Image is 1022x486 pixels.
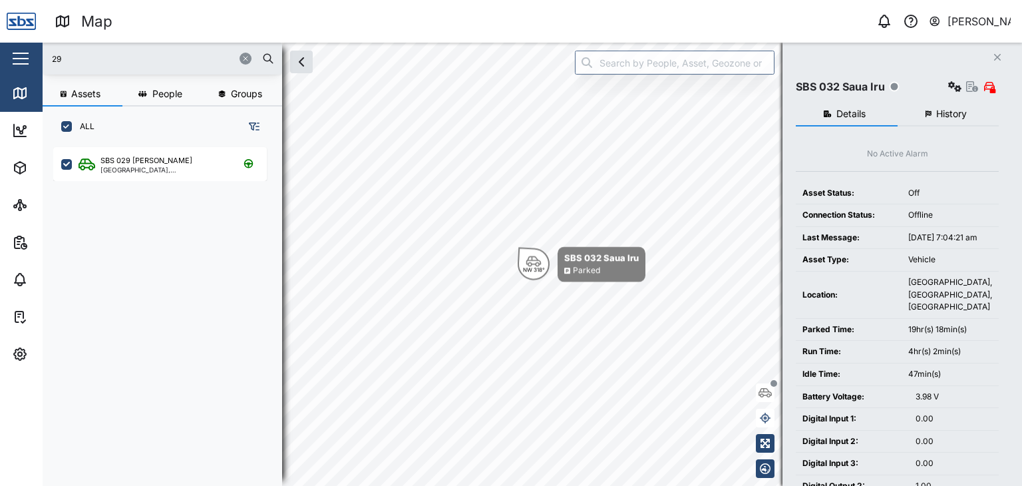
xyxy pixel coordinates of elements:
div: Digital Input 3: [802,457,902,470]
div: Settings [35,347,82,362]
img: Main Logo [7,7,36,36]
div: Last Message: [802,232,895,244]
div: Tasks [35,310,71,324]
div: 0.00 [916,413,992,425]
div: Idle Time: [802,368,895,381]
div: Reports [35,235,80,250]
div: Asset Status: [802,187,895,200]
div: Location: [802,289,895,302]
div: 3.98 V [916,391,992,403]
div: [GEOGRAPHIC_DATA], [GEOGRAPHIC_DATA] [100,166,228,173]
div: Dashboard [35,123,94,138]
span: Groups [231,89,262,99]
div: grid [53,142,281,475]
div: SBS 029 [PERSON_NAME] [100,155,192,166]
div: Assets [35,160,76,175]
div: [GEOGRAPHIC_DATA], [GEOGRAPHIC_DATA], [GEOGRAPHIC_DATA] [908,276,992,314]
div: 19hr(s) 18min(s) [908,324,992,336]
div: NW 318° [523,268,545,273]
div: Asset Type: [802,254,895,266]
span: History [936,109,967,119]
div: [PERSON_NAME] [947,13,1011,30]
span: Assets [71,89,100,99]
div: Map marker [518,247,645,282]
div: Digital Input 1: [802,413,902,425]
label: ALL [72,121,94,132]
div: No Active Alarm [867,148,928,160]
div: 0.00 [916,457,992,470]
div: Alarms [35,272,76,287]
div: SBS 032 Saua Iru [564,252,639,265]
div: Parked Time: [802,324,895,336]
div: Map [81,10,112,33]
div: 47min(s) [908,368,992,381]
div: Vehicle [908,254,992,266]
div: Sites [35,198,67,212]
div: Offline [908,209,992,222]
input: Search assets or drivers [51,49,274,69]
div: SBS 032 Saua Iru [796,79,885,95]
div: Off [908,187,992,200]
canvas: Map [43,43,1022,486]
div: Battery Voltage: [802,391,902,403]
div: 0.00 [916,435,992,448]
div: 4hr(s) 2min(s) [908,346,992,358]
div: Map [35,86,65,101]
div: Digital Input 2: [802,435,902,448]
div: Run Time: [802,346,895,358]
span: Details [836,109,866,119]
input: Search by People, Asset, Geozone or Place [575,51,774,75]
div: Parked [573,265,600,278]
div: Connection Status: [802,209,895,222]
div: [DATE] 7:04:21 am [908,232,992,244]
span: People [152,89,182,99]
button: [PERSON_NAME] [928,12,1011,31]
